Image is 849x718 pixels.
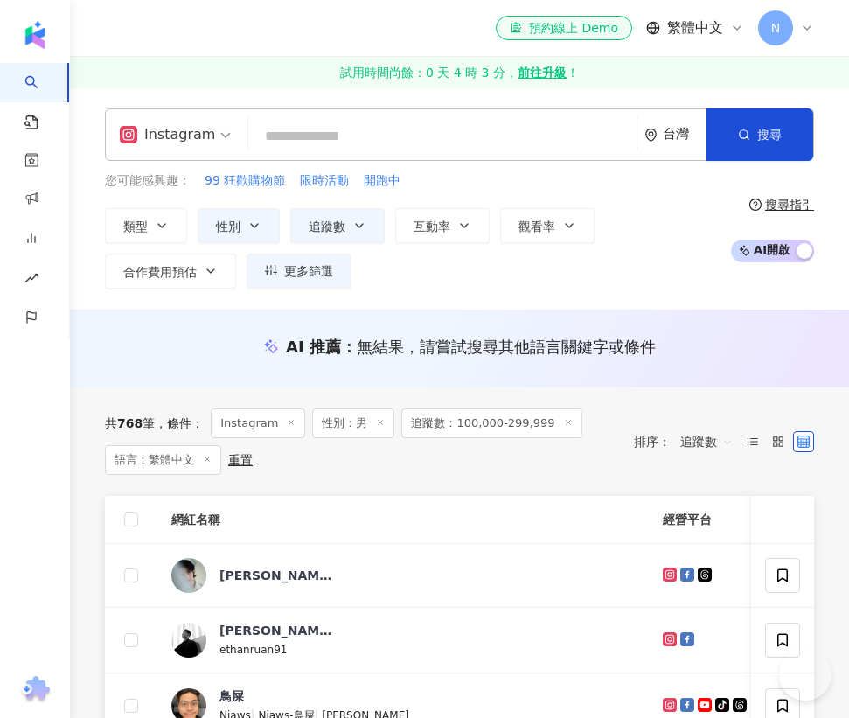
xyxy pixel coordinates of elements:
[518,64,567,81] strong: 前往升級
[706,108,813,161] button: 搜尋
[123,220,148,234] span: 類型
[300,172,349,190] span: 限時活動
[765,198,814,212] div: 搜尋指引
[205,172,285,190] span: 99 狂歡購物節
[644,129,658,142] span: environment
[157,496,649,544] th: 網紅名稱
[757,128,782,142] span: 搜尋
[247,254,351,289] button: 更多篩選
[286,336,656,358] div: AI 推薦 ：
[18,676,52,704] img: chrome extension
[357,338,656,356] span: 無結果，請嘗試搜尋其他語言關鍵字或條件
[204,171,286,191] button: 99 狂歡購物節
[211,408,305,438] span: Instagram
[198,208,280,243] button: 性別
[299,171,350,191] button: 限時活動
[309,220,345,234] span: 追蹤數
[120,121,215,149] div: Instagram
[171,558,635,593] a: KOL Avatar[PERSON_NAME] [PERSON_NAME]
[105,172,191,190] span: 您可能感興趣：
[510,19,618,37] div: 預約線上 Demo
[284,264,333,278] span: 更多篩選
[24,63,59,131] a: search
[395,208,490,243] button: 互動率
[123,265,197,279] span: 合作費用預估
[749,199,762,211] span: question-circle
[105,208,187,243] button: 類型
[779,648,832,701] iframe: Help Scout Beacon - Open
[364,172,400,190] span: 開跑中
[500,208,595,243] button: 觀看率
[649,496,764,544] th: 經營平台
[312,408,394,438] span: 性別：男
[219,622,333,639] div: [PERSON_NAME]
[290,208,385,243] button: 追蹤數
[24,261,38,300] span: rise
[70,57,849,88] a: 試用時間尚餘：0 天 4 時 3 分，前往升級！
[21,21,49,49] img: logo icon
[171,558,206,593] img: KOL Avatar
[219,687,244,705] div: 鳥屎
[771,18,780,38] span: N
[363,171,401,191] button: 開跑中
[171,623,206,658] img: KOL Avatar
[105,254,236,289] button: 合作費用預估
[105,416,155,430] div: 共 筆
[219,644,287,656] span: ethanruan91
[401,408,581,438] span: 追蹤數：100,000-299,999
[667,18,723,38] span: 繁體中文
[496,16,632,40] a: 預約線上 Demo
[414,220,450,234] span: 互動率
[219,567,333,584] div: [PERSON_NAME] [PERSON_NAME]
[228,453,253,467] div: 重置
[680,428,733,456] span: 追蹤數
[634,428,742,456] div: 排序：
[155,416,204,430] span: 條件 ：
[105,445,221,475] span: 語言：繁體中文
[171,622,635,659] a: KOL Avatar[PERSON_NAME]ethanruan91
[216,220,240,234] span: 性別
[518,220,555,234] span: 觀看率
[663,127,706,142] div: 台灣
[117,416,143,430] span: 768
